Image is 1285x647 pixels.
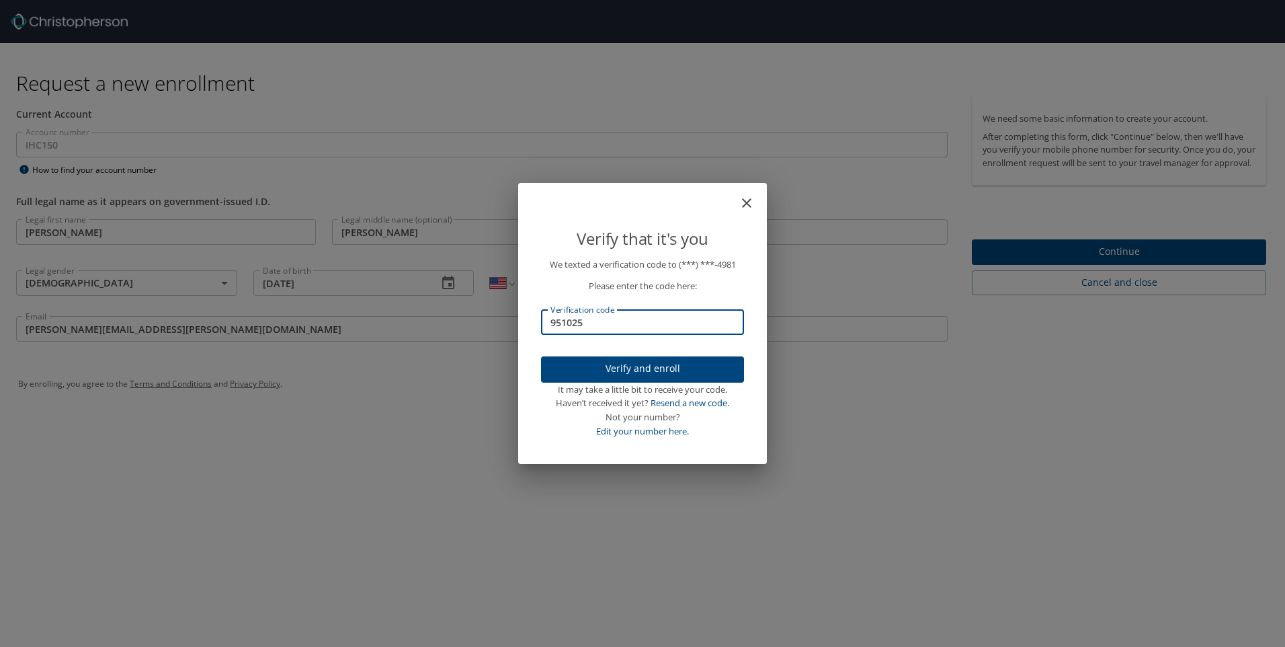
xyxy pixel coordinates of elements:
p: Please enter the code here: [541,279,744,293]
button: Verify and enroll [541,356,744,383]
div: It may take a little bit to receive your code. [541,383,744,397]
span: Verify and enroll [552,360,733,377]
button: close [745,188,761,204]
a: Edit your number here. [596,425,689,437]
p: We texted a verification code to (***) ***- 4981 [541,258,744,272]
a: Resend a new code. [651,397,729,409]
div: Haven’t received it yet? [541,396,744,410]
div: Not your number? [541,410,744,424]
p: Verify that it's you [541,226,744,252]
